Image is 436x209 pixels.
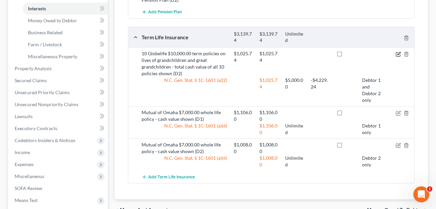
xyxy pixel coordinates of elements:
[23,15,108,27] a: Money Owed to Debtor
[15,197,38,203] span: Means Test
[282,122,307,136] div: Unlimited
[9,99,108,110] a: Unsecured Nonpriority Claims
[282,31,307,43] div: Unlimited
[15,102,78,107] span: Unsecured Nonpriority Claims
[230,109,256,122] div: $1,106.00
[138,77,230,104] div: N.C. Gen. Stat. § 1C-1601 (a)(2)
[138,50,230,77] div: 10 Globelife $10,000.00 term policies on lives of grandchildren and great grandchildren - total c...
[15,173,44,179] span: Miscellaneous
[282,77,307,104] div: $5,000.00
[15,113,33,119] span: Lawsuits
[138,155,230,168] div: N.C. Gen. Stat. § 1C-1601 (a)(6)
[23,3,108,15] a: Interests
[256,50,282,64] div: $1,025.74
[230,31,256,43] div: $3,139.74
[15,185,42,191] span: SOFA Review
[427,186,432,192] span: 1
[23,27,108,39] a: Business Related
[28,54,77,59] span: Miscellaneous Property
[15,161,34,167] span: Expenses
[9,110,108,122] a: Lawsuits
[148,10,182,15] span: Add Pension Plan
[256,109,282,122] div: $1,106.00
[28,6,46,11] span: Interests
[15,66,52,71] span: Property Analysis
[15,90,70,95] span: Unsecured Priority Claims
[23,39,108,51] a: Farm / Livestock
[307,77,333,104] div: -$4,229.24
[138,34,230,41] div: Term Life Insurance
[256,77,282,104] div: $1,025.74
[9,182,108,194] a: SOFA Review
[15,78,47,83] span: Secured Claims
[148,174,195,180] span: Add Term Life Insurance
[230,50,256,64] div: $1,025.74
[230,141,256,155] div: $1,008.00
[138,109,230,122] div: Mutual of Omaha $7,000.00 whole life policy - cash value shown (D1)
[28,42,62,47] span: Farm / Livestock
[23,51,108,63] a: Miscellaneous Property
[142,6,182,18] button: Add Pension Plan
[413,186,429,202] iframe: Intercom live chat
[359,122,384,136] div: Debtor 1 only
[28,18,77,23] span: Money Owed to Debtor
[15,137,75,143] span: Codebtors Insiders & Notices
[9,87,108,99] a: Unsecured Priority Claims
[28,30,63,35] span: Business Related
[138,122,230,136] div: N.C. Gen. Stat. § 1C-1601 (a)(6)
[138,141,230,155] div: Mutual of Omaha $7,000.00 whole life policy - cash value shown (D2)
[15,149,30,155] span: Income
[359,155,384,168] div: Debtor 2 only
[256,155,282,168] div: $1,008.00
[256,141,282,155] div: $1,008.00
[256,122,282,136] div: $1,106.00
[256,31,282,43] div: $3,139.74
[9,122,108,134] a: Executory Contracts
[9,75,108,87] a: Secured Claims
[142,171,195,183] button: Add Term Life Insurance
[15,125,57,131] span: Executory Contracts
[359,77,384,104] div: Debtor 1 and Debtor 2 only
[282,155,307,168] div: Unlimited
[9,63,108,75] a: Property Analysis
